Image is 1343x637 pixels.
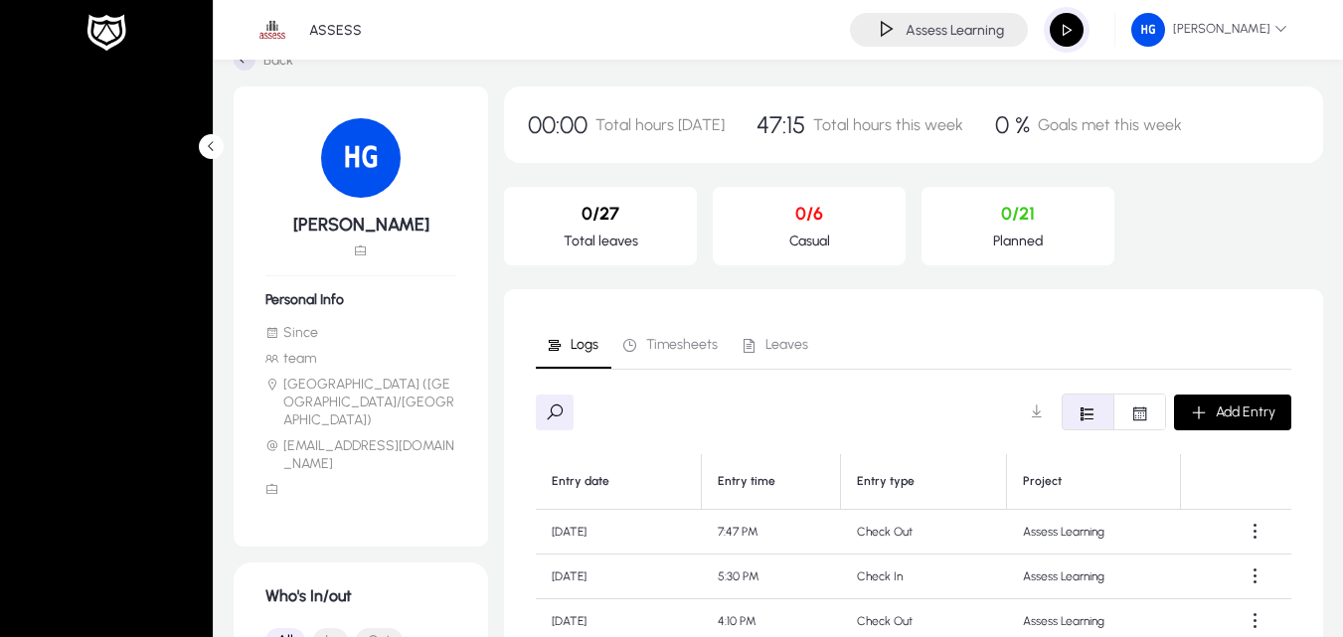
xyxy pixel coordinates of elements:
[813,115,963,134] span: Total hours this week
[937,203,1098,225] p: 0/21
[321,118,401,198] img: 143.png
[646,338,718,352] span: Timesheets
[1023,474,1062,489] div: Project
[731,321,821,369] a: Leaves
[265,324,456,342] li: Since
[841,555,1007,599] td: Check In
[595,115,725,134] span: Total hours [DATE]
[528,110,588,139] span: 00:00
[309,22,362,39] p: ASSESS
[1174,395,1291,430] button: Add Entry
[265,291,456,308] h6: Personal Info
[729,233,890,249] p: Casual
[234,49,293,71] a: Back
[1023,474,1164,489] div: Project
[265,376,456,429] li: [GEOGRAPHIC_DATA] ([GEOGRAPHIC_DATA]/[GEOGRAPHIC_DATA])
[536,555,702,599] td: [DATE]
[552,474,609,489] div: Entry date
[552,474,685,489] div: Entry date
[520,203,681,225] p: 0/27
[756,110,805,139] span: 47:15
[571,338,598,352] span: Logs
[702,510,841,555] td: 7:47 PM
[265,214,456,236] h5: [PERSON_NAME]
[729,203,890,225] p: 0/6
[82,12,131,54] img: white-logo.png
[702,555,841,599] td: 5:30 PM
[1115,12,1303,48] button: [PERSON_NAME]
[611,321,731,369] a: Timesheets
[995,110,1030,139] span: 0 %
[265,437,456,473] li: [EMAIL_ADDRESS][DOMAIN_NAME]
[1007,510,1181,555] td: Assess Learning
[1038,115,1182,134] span: Goals met this week
[1062,394,1166,430] mat-button-toggle-group: Font Style
[702,454,841,510] th: Entry time
[265,350,456,368] li: team
[253,11,291,49] img: 1.png
[536,510,702,555] td: [DATE]
[841,510,1007,555] td: Check Out
[1131,13,1287,47] span: [PERSON_NAME]
[520,233,681,249] p: Total leaves
[937,233,1098,249] p: Planned
[1007,555,1181,599] td: Assess Learning
[906,22,1004,39] h4: Assess Learning
[536,321,611,369] a: Logs
[265,586,456,605] h1: Who's In/out
[1131,13,1165,47] img: 143.png
[857,474,990,489] div: Entry type
[1216,403,1275,420] span: Add Entry
[857,474,915,489] div: Entry type
[765,338,808,352] span: Leaves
